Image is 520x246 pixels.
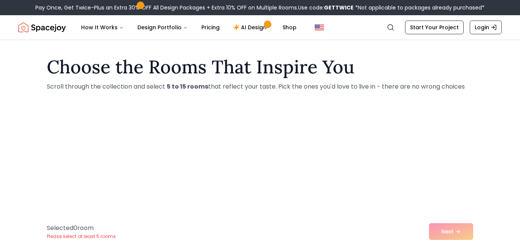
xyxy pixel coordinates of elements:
[18,15,502,40] nav: Global
[354,4,485,11] span: *Not applicable to packages already purchased*
[324,4,354,11] b: GETTWICE
[405,21,464,34] a: Start Your Project
[75,20,130,35] button: How It Works
[167,82,208,91] strong: 5 to 15 rooms
[47,82,473,91] p: Scroll through the collection and select that reflect your taste. Pick the ones you'd love to liv...
[227,20,275,35] a: AI Design
[75,20,303,35] nav: Main
[35,4,485,11] div: Pay Once, Get Twice-Plus an Extra 30% OFF All Design Packages + Extra 10% OFF on Multiple Rooms.
[195,20,226,35] a: Pricing
[470,21,502,34] a: Login
[298,4,354,11] span: Use code:
[131,20,194,35] button: Design Portfolio
[18,20,66,35] a: Spacejoy
[315,23,324,32] img: United States
[276,20,303,35] a: Shop
[47,233,116,240] p: Please select at least 5 rooms
[47,58,473,76] h1: Choose the Rooms That Inspire You
[18,20,66,35] img: Spacejoy Logo
[47,224,116,233] p: Selected 0 room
